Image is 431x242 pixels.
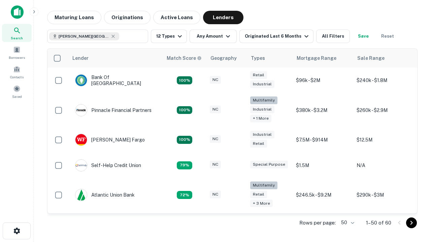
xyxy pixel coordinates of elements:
[293,127,353,153] td: $7.5M - $914M
[210,191,221,198] div: NC
[293,178,353,212] td: $246.5k - $9.2M
[2,43,32,62] a: Borrowers
[250,131,274,138] div: Industrial
[75,189,135,201] div: Atlantic Union Bank
[250,200,273,207] div: + 3 more
[250,161,288,168] div: Special Purpose
[239,30,313,43] button: Originated Last 6 Months
[210,54,237,62] div: Geography
[250,140,267,148] div: Retail
[167,54,202,62] div: Capitalize uses an advanced AI algorithm to match your search with the best lender. The match sco...
[177,191,192,199] div: Matching Properties: 10, hasApolloMatch: undefined
[353,49,414,68] th: Sale Range
[250,191,267,198] div: Retail
[163,49,206,68] th: Capitalize uses an advanced AI algorithm to match your search with the best lender. The match sco...
[406,217,417,228] button: Go to next page
[353,127,414,153] td: $12.5M
[75,105,87,116] img: picture
[250,80,274,88] div: Industrial
[293,93,353,127] td: $380k - $3.2M
[75,160,87,171] img: picture
[75,104,152,116] div: Pinnacle Financial Partners
[293,212,353,237] td: $200k - $3.3M
[397,167,431,199] iframe: Chat Widget
[353,30,374,43] button: Save your search to get updates of matches that match your search criteria.
[210,135,221,143] div: NC
[2,82,32,100] a: Saved
[75,134,145,146] div: [PERSON_NAME] Fargo
[9,55,25,60] span: Borrowers
[210,76,221,84] div: NC
[11,35,23,41] span: Search
[299,219,336,227] p: Rows per page:
[104,11,151,24] button: Originations
[2,63,32,81] a: Contacts
[68,49,163,68] th: Lender
[177,106,192,114] div: Matching Properties: 25, hasApolloMatch: undefined
[153,11,200,24] button: Active Loans
[210,106,221,113] div: NC
[353,68,414,93] td: $240k - $1.8M
[250,115,271,122] div: + 1 more
[75,159,141,171] div: Self-help Credit Union
[297,54,336,62] div: Mortgage Range
[59,33,109,39] span: [PERSON_NAME][GEOGRAPHIC_DATA], [GEOGRAPHIC_DATA]
[251,54,265,62] div: Types
[366,219,391,227] p: 1–50 of 60
[353,212,414,237] td: $480k - $3.1M
[210,161,221,168] div: NC
[203,11,243,24] button: Lenders
[177,161,192,169] div: Matching Properties: 11, hasApolloMatch: undefined
[338,218,355,228] div: 50
[353,93,414,127] td: $260k - $2.9M
[293,153,353,178] td: $1.5M
[293,49,353,68] th: Mortgage Range
[190,30,237,43] button: Any Amount
[316,30,350,43] button: All Filters
[75,134,87,146] img: picture
[72,54,89,62] div: Lender
[250,182,277,189] div: Multifamily
[177,76,192,84] div: Matching Properties: 14, hasApolloMatch: undefined
[377,30,398,43] button: Reset
[167,54,200,62] h6: Match Score
[250,106,274,113] div: Industrial
[247,49,293,68] th: Types
[11,5,24,19] img: capitalize-icon.png
[206,49,247,68] th: Geography
[47,11,101,24] button: Maturing Loans
[2,24,32,42] a: Search
[250,71,267,79] div: Retail
[10,74,24,80] span: Contacts
[353,178,414,212] td: $290k - $3M
[75,74,156,86] div: Bank Of [GEOGRAPHIC_DATA]
[245,32,310,40] div: Originated Last 6 Months
[250,96,277,104] div: Multifamily
[177,136,192,144] div: Matching Properties: 15, hasApolloMatch: undefined
[75,75,87,86] img: picture
[293,68,353,93] td: $96k - $2M
[12,94,22,99] span: Saved
[151,30,187,43] button: 12 Types
[353,153,414,178] td: N/A
[75,189,87,201] img: picture
[357,54,385,62] div: Sale Range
